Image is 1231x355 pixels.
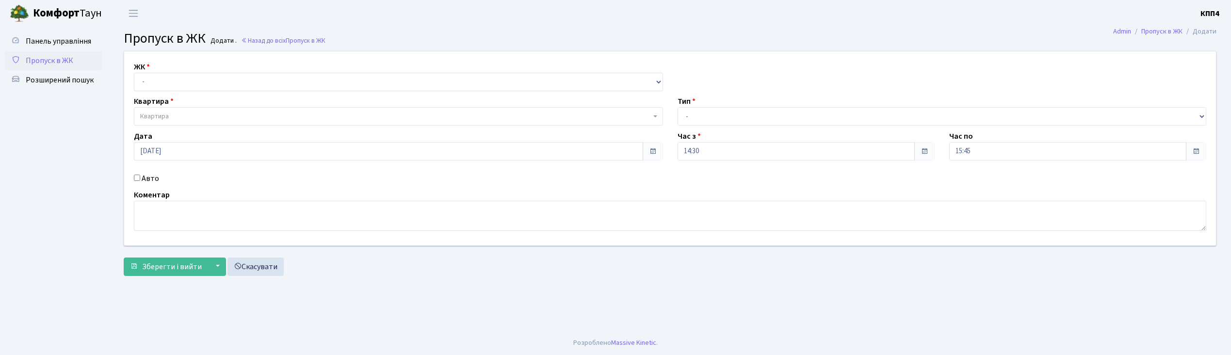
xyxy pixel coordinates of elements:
button: Зберегти і вийти [124,258,208,276]
span: Розширений пошук [26,75,94,85]
div: Розроблено . [573,338,658,348]
span: Квартира [140,112,169,121]
span: Пропуск в ЖК [286,36,325,45]
span: Зберегти і вийти [142,261,202,272]
span: Панель управління [26,36,91,47]
nav: breadcrumb [1099,21,1231,42]
a: Admin [1113,26,1131,36]
button: Переключити навігацію [121,5,146,21]
a: КПП4 [1200,8,1219,19]
a: Назад до всіхПропуск в ЖК [241,36,325,45]
small: Додати . [209,37,237,45]
img: logo.png [10,4,29,23]
a: Пропуск в ЖК [5,51,102,70]
label: Авто [142,173,159,184]
span: Таун [33,5,102,22]
b: Комфорт [33,5,80,21]
label: Час з [678,130,701,142]
label: Час по [949,130,973,142]
label: ЖК [134,61,150,73]
a: Панель управління [5,32,102,51]
span: Пропуск в ЖК [26,55,73,66]
label: Тип [678,96,696,107]
a: Розширений пошук [5,70,102,90]
label: Коментар [134,189,170,201]
label: Квартира [134,96,174,107]
a: Пропуск в ЖК [1141,26,1182,36]
label: Дата [134,130,152,142]
a: Скасувати [227,258,284,276]
a: Massive Kinetic [611,338,656,348]
li: Додати [1182,26,1216,37]
span: Пропуск в ЖК [124,29,206,48]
